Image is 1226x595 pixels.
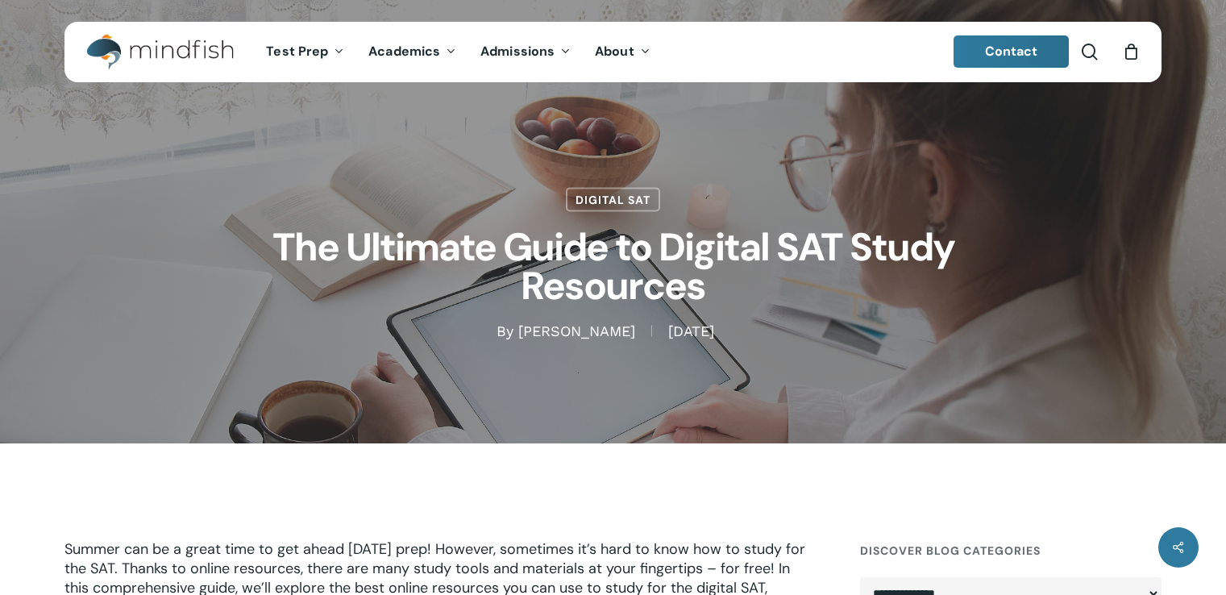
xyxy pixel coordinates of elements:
a: Digital SAT [566,188,660,212]
span: About [595,43,634,60]
a: Contact [954,35,1070,68]
a: Admissions [468,45,583,59]
span: By [497,326,513,337]
span: Admissions [480,43,555,60]
span: [DATE] [651,326,730,337]
header: Main Menu [64,22,1162,82]
span: Contact [985,43,1038,60]
nav: Main Menu [254,22,662,82]
h4: Discover Blog Categories [860,536,1162,565]
a: Academics [356,45,468,59]
a: About [583,45,663,59]
span: Test Prep [266,43,328,60]
span: Academics [368,43,440,60]
a: [PERSON_NAME] [518,322,635,339]
a: Test Prep [254,45,356,59]
h1: The Ultimate Guide to Digital SAT Study Resources [210,212,1016,322]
